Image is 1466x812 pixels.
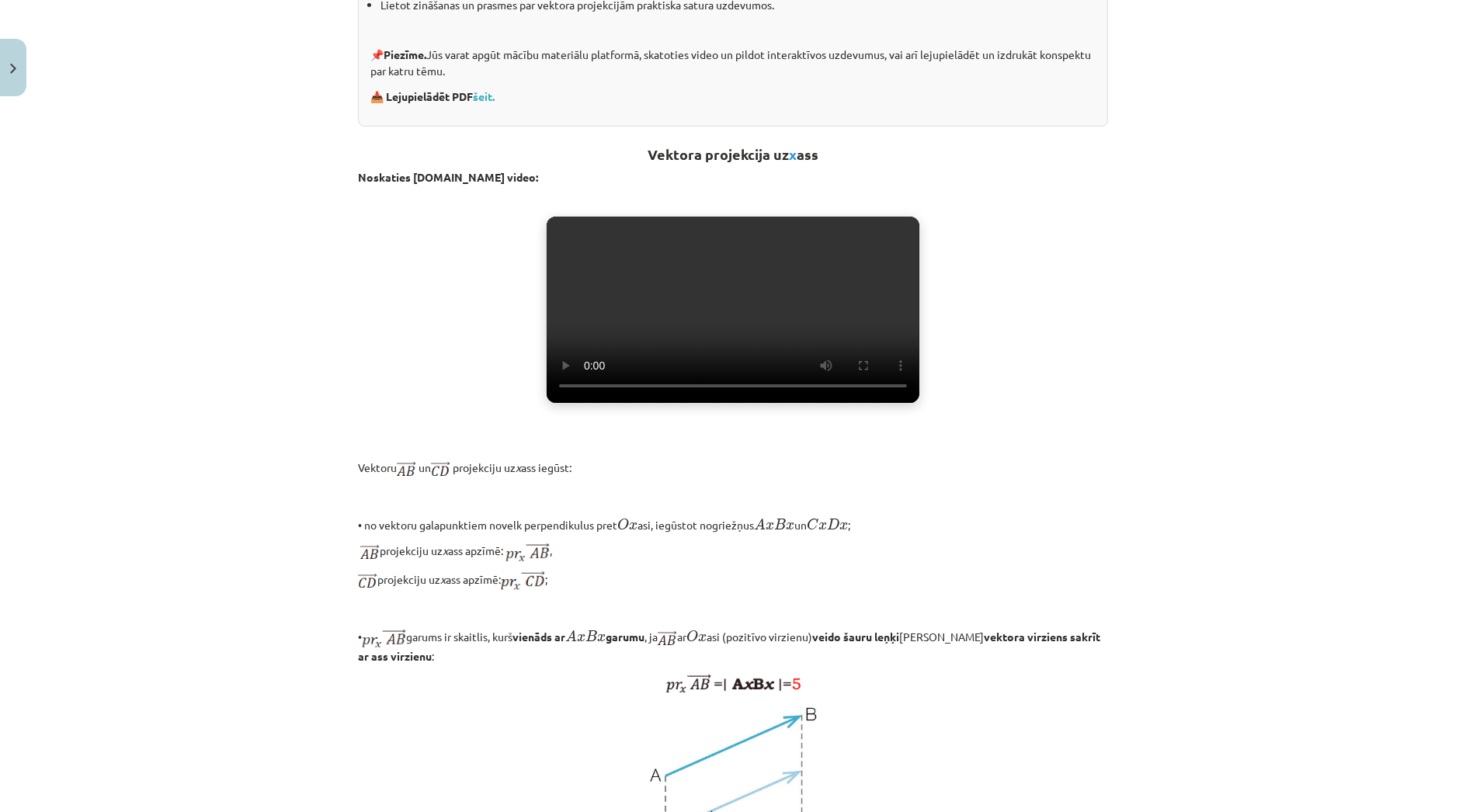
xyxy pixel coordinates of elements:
[358,543,1108,562] p: projekciju uz ass apzīmē: ,
[358,626,1108,665] p: • garums ir skaitlis, kurš , ja ar asi (pozitīvo virzienu) [PERSON_NAME] :
[358,630,1100,663] b: vektora virziens sakrīt ar ass virzienu
[648,145,818,163] strong: Vektora projekcija uz ass
[577,634,585,642] span: x
[617,519,629,530] span: O
[698,634,707,642] span: x
[629,522,637,530] span: x
[443,543,448,557] i: x
[818,522,827,530] span: x
[358,460,1108,479] p: Vektoru un projekciju uz ass iegūst:
[774,519,786,529] span: B
[358,514,1108,533] p: • no vektoru galapunktiem novelk perpendikulus pret asi, iegūstot nogriežņus un ;
[766,522,774,530] span: x
[565,630,577,641] span: A
[789,145,797,163] span: x
[358,571,1108,591] p: projekciju uz ass apzīmē: ;
[827,519,839,529] span: D
[10,64,16,74] img: icon-close-lesson-0947bae3869378f0d4975bcd49f059093ad1ed9edebbc8119c70593378902aed.svg
[754,518,766,529] span: A
[370,47,1096,79] p: 📌 Jūs varat apgūt mācību materiālu platformā, skatoties video un pildot interaktīvos uzdevumus, v...
[786,522,794,530] span: x
[384,47,426,61] strong: Piezīme.
[440,572,446,586] i: x
[370,89,497,103] strong: 📥 Lejupielādēt PDF
[686,630,698,642] span: O
[807,519,818,530] span: C
[812,630,899,644] b: veido šauru leņķi
[547,217,919,403] video: Jūsu pārlūkprogramma neatbalsta video atskaņošanu.
[597,634,606,642] span: x
[839,522,848,530] span: x
[358,170,538,184] strong: Noskaties [DOMAIN_NAME] video:
[516,460,521,474] i: x
[473,89,495,103] a: šeit.
[512,630,644,644] b: vienāds ar garumu
[585,630,597,641] span: B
